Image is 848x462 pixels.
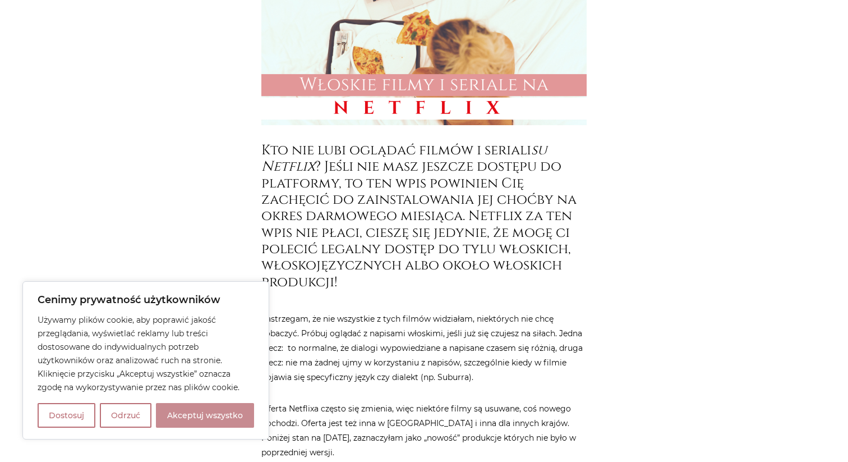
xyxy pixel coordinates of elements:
h3: Kto nie lubi oglądać filmów i seriali ? Jeśli nie masz jeszcze dostępu do platformy, to ten wpis ... [261,142,587,291]
p: Cenimy prywatność użytkowników [38,293,254,307]
em: su Netflix [261,141,547,176]
p: Oferta Netflixa często się zmienia, więc niektóre filmy są usuwane, coś nowego dochodzi. Oferta j... [261,401,587,460]
button: Odrzuć [100,403,151,428]
p: Używamy plików cookie, aby poprawić jakość przeglądania, wyświetlać reklamy lub treści dostosowan... [38,313,254,394]
button: Akceptuj wszystko [156,403,254,428]
button: Dostosuj [38,403,95,428]
p: Zastrzegam, że nie wszystkie z tych filmów widziałam, niektórych nie chcę zobaczyć. Próbuj ogląda... [261,312,587,385]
